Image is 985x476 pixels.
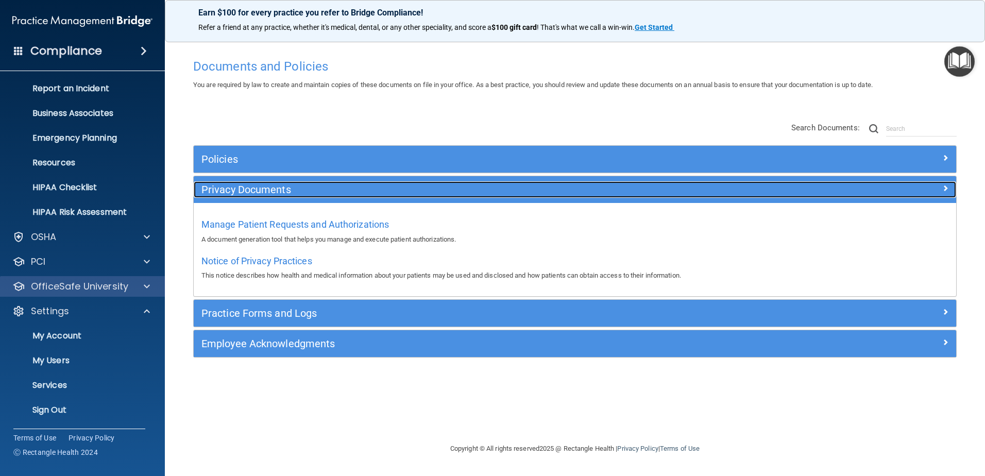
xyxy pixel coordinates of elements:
p: Report an Incident [7,83,147,94]
p: My Account [7,331,147,341]
a: Privacy Policy [617,445,658,452]
p: Business Associates [7,108,147,118]
strong: Get Started [635,23,673,31]
a: PCI [12,256,150,268]
h5: Practice Forms and Logs [201,308,758,319]
span: Refer a friend at any practice, whether it's medical, dental, or any other speciality, and score a [198,23,491,31]
span: Ⓒ Rectangle Health 2024 [13,447,98,457]
p: HIPAA Risk Assessment [7,207,147,217]
a: Terms of Use [13,433,56,443]
p: A document generation tool that helps you manage and execute patient authorizations. [201,233,948,246]
p: Emergency Planning [7,133,147,143]
p: Sign Out [7,405,147,415]
p: Earn $100 for every practice you refer to Bridge Compliance! [198,8,952,18]
a: OfficeSafe University [12,280,150,293]
button: Open Resource Center [944,46,975,77]
p: HIPAA Checklist [7,182,147,193]
a: Get Started [635,23,674,31]
p: PCI [31,256,45,268]
p: Services [7,380,147,390]
a: Manage Patient Requests and Authorizations [201,222,389,229]
img: PMB logo [12,11,152,31]
h4: Documents and Policies [193,60,957,73]
p: OfficeSafe University [31,280,128,293]
span: Manage Patient Requests and Authorizations [201,219,389,230]
input: Search [886,121,957,137]
p: This notice describes how health and medical information about your patients may be used and disc... [201,269,948,282]
p: My Users [7,355,147,366]
h5: Policies [201,154,758,165]
a: Policies [201,151,948,167]
a: Privacy Policy [69,433,115,443]
h4: Compliance [30,44,102,58]
img: ic-search.3b580494.png [869,124,878,133]
span: Search Documents: [791,123,860,132]
a: Settings [12,305,150,317]
span: You are required by law to create and maintain copies of these documents on file in your office. ... [193,81,873,89]
h5: Employee Acknowledgments [201,338,758,349]
span: ! That's what we call a win-win. [537,23,635,31]
p: OSHA [31,231,57,243]
div: Copyright © All rights reserved 2025 @ Rectangle Health | | [387,432,763,465]
strong: $100 gift card [491,23,537,31]
span: Notice of Privacy Practices [201,256,312,266]
a: OSHA [12,231,150,243]
h5: Privacy Documents [201,184,758,195]
a: Practice Forms and Logs [201,305,948,321]
p: Settings [31,305,69,317]
p: Resources [7,158,147,168]
a: Terms of Use [660,445,700,452]
a: Employee Acknowledgments [201,335,948,352]
a: Privacy Documents [201,181,948,198]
